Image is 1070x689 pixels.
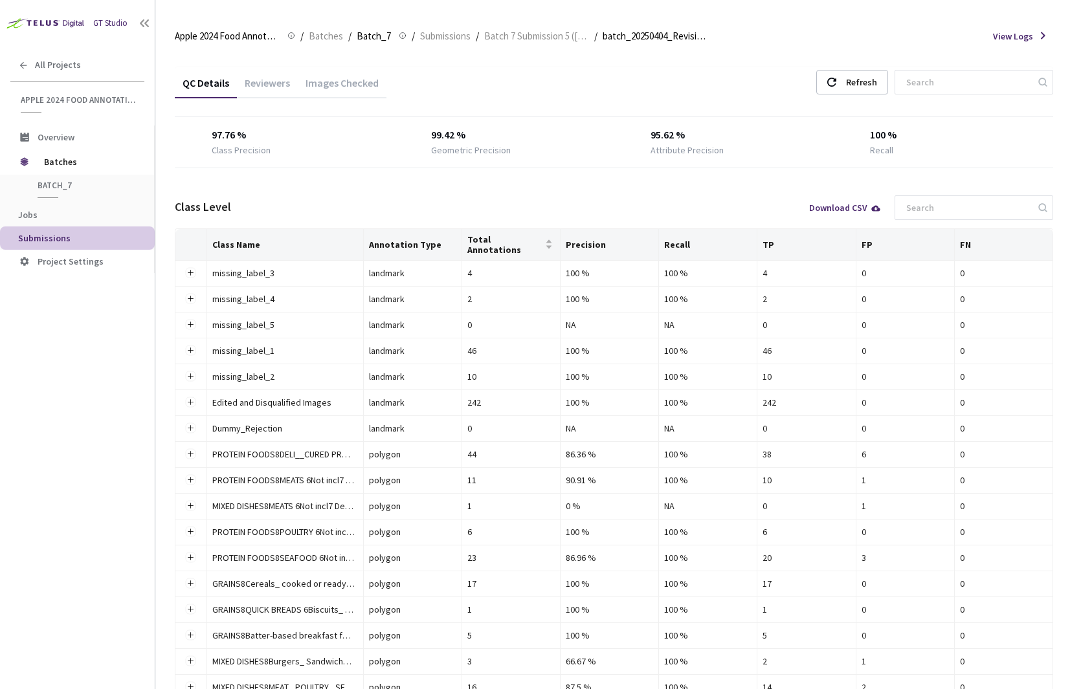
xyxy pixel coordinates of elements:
[566,654,653,668] div: 66.67 %
[186,630,196,640] button: Expand row
[960,654,1047,668] div: 0
[212,525,355,539] div: PROTEIN FOODS8POULTRY 6Not incl7 Deli and Mixed Dishes9
[369,654,456,668] div: polygon
[482,28,592,43] a: Batch 7 Submission 5 ([DATE])
[412,28,415,44] li: /
[856,229,955,261] th: FP
[664,628,752,642] div: 100 %
[603,28,708,44] span: batch_20250404_Revision_3 QC - [DATE]
[566,499,653,513] div: 0 %
[186,475,196,485] button: Expand row
[763,318,850,332] div: 0
[369,499,456,513] div: polygon
[186,268,196,278] button: Expand row
[186,397,196,408] button: Expand row
[212,395,355,410] div: Edited and Disqualified Images
[960,292,1047,306] div: 0
[664,318,752,332] div: NA
[369,576,456,591] div: polygon
[664,602,752,617] div: 100 %
[212,576,355,591] div: GRAINS8Cereals_ cooked or ready to eat
[993,29,1033,43] span: View Logs
[664,499,752,513] div: NA
[467,628,555,642] div: 5
[186,449,196,459] button: Expand row
[960,551,1047,565] div: 0
[870,143,893,157] div: Recall
[862,266,949,280] div: 0
[862,473,949,487] div: 1
[369,525,456,539] div: polygon
[467,292,555,306] div: 2
[862,421,949,435] div: 0
[186,371,196,382] button: Expand row
[763,292,850,306] div: 2
[420,28,471,44] span: Submissions
[566,473,653,487] div: 90.91 %
[467,473,555,487] div: 11
[476,28,479,44] li: /
[862,344,949,358] div: 0
[862,292,949,306] div: 0
[763,344,850,358] div: 46
[186,552,196,563] button: Expand row
[212,318,355,332] div: missing_label_5
[960,344,1047,358] div: 0
[763,576,850,591] div: 17
[186,604,196,615] button: Expand row
[44,149,133,175] span: Batches
[862,576,949,591] div: 0
[960,499,1047,513] div: 0
[348,28,351,44] li: /
[207,229,364,261] th: Class Name
[566,421,653,435] div: NA
[664,395,752,410] div: 100 %
[566,318,653,332] div: NA
[212,292,355,306] div: missing_label_4
[960,318,1047,332] div: 0
[561,229,659,261] th: Precision
[212,344,355,358] div: missing_label_1
[467,551,555,565] div: 23
[664,551,752,565] div: 100 %
[651,143,724,157] div: Attribute Precision
[212,266,355,280] div: missing_label_3
[467,576,555,591] div: 17
[369,473,456,487] div: polygon
[960,395,1047,410] div: 0
[594,28,597,44] li: /
[467,318,555,332] div: 0
[212,473,355,487] div: PROTEIN FOODS8MEATS 6Not incl7 Deli and Mixed Dishes9
[763,421,850,435] div: 0
[467,234,542,255] span: Total Annotations
[566,447,653,461] div: 86.36 %
[212,499,355,513] div: MIXED DISHES8MEATS 6Not incl7 Deli and Mixed Dishes9
[237,76,298,98] div: Reviewers
[664,447,752,461] div: 100 %
[960,602,1047,617] div: 0
[175,198,231,216] div: Class Level
[862,369,949,384] div: 0
[484,28,589,44] span: Batch 7 Submission 5 ([DATE])
[369,602,456,617] div: polygon
[369,421,456,435] div: landmark
[357,28,391,44] span: Batch_7
[664,525,752,539] div: 100 %
[93,17,128,30] div: GT Studio
[763,654,850,668] div: 2
[960,473,1047,487] div: 0
[18,232,71,244] span: Submissions
[212,143,271,157] div: Class Precision
[467,602,555,617] div: 1
[212,654,355,668] div: MIXED DISHES8Burgers_ Sandwiches and wraps 6Incl7 Tacos and Burritos9
[566,628,653,642] div: 100 %
[870,127,1016,143] div: 100 %
[960,447,1047,461] div: 0
[467,499,555,513] div: 1
[467,525,555,539] div: 6
[369,551,456,565] div: polygon
[364,229,462,261] th: Annotation Type
[566,395,653,410] div: 100 %
[21,94,137,105] span: Apple 2024 Food Annotation Correction
[809,203,882,212] div: Download CSV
